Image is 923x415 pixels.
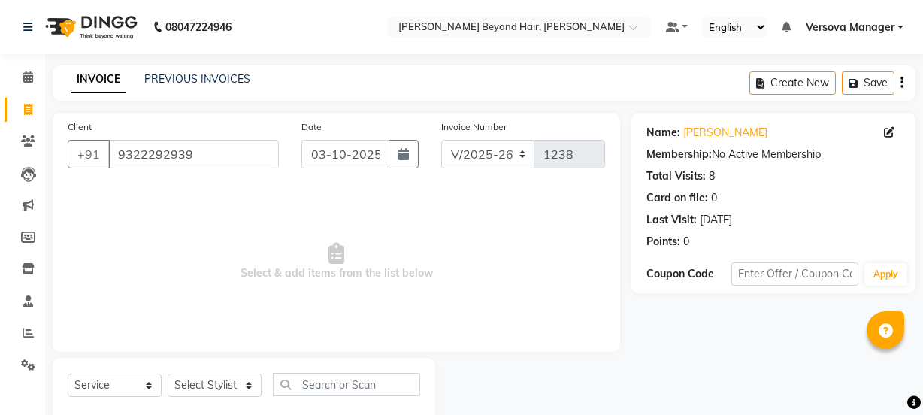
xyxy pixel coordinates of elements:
button: Create New [749,71,836,95]
div: Total Visits: [646,168,706,184]
input: Search by Name/Mobile/Email/Code [108,140,279,168]
label: Client [68,120,92,134]
div: No Active Membership [646,147,900,162]
iframe: chat widget [860,355,908,400]
a: PREVIOUS INVOICES [144,72,250,86]
div: Membership: [646,147,712,162]
button: Save [842,71,894,95]
a: [PERSON_NAME] [683,125,767,141]
button: Apply [864,263,907,286]
div: Card on file: [646,190,708,206]
label: Date [301,120,322,134]
div: Points: [646,234,680,250]
div: [DATE] [700,212,732,228]
a: INVOICE [71,66,126,93]
div: Last Visit: [646,212,697,228]
div: 8 [709,168,715,184]
div: 0 [683,234,689,250]
img: logo [38,6,141,48]
span: Select & add items from the list below [68,186,605,337]
div: Name: [646,125,680,141]
b: 08047224946 [165,6,232,48]
div: 0 [711,190,717,206]
button: +91 [68,140,110,168]
input: Enter Offer / Coupon Code [731,262,858,286]
span: Versova Manager [806,20,894,35]
label: Invoice Number [441,120,507,134]
div: Coupon Code [646,266,731,282]
input: Search or Scan [273,373,420,396]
